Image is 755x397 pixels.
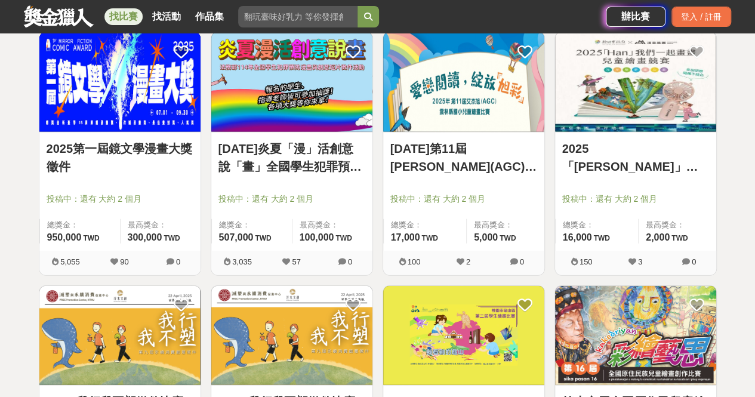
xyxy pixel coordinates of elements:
[391,232,420,242] span: 17,000
[292,257,300,266] span: 57
[474,232,498,242] span: 5,000
[562,140,709,176] a: 2025「[PERSON_NAME]」我們一起畫畫
[128,219,193,231] span: 最高獎金：
[383,286,544,386] img: Cover Image
[211,286,372,386] img: Cover Image
[563,232,592,242] span: 16,000
[219,219,285,231] span: 總獎金：
[466,257,470,266] span: 2
[348,257,352,266] span: 0
[692,257,696,266] span: 0
[47,219,113,231] span: 總獎金：
[671,7,731,27] div: 登入 / 註冊
[300,219,365,231] span: 最高獎金：
[421,234,437,242] span: TWD
[638,257,642,266] span: 3
[238,6,358,27] input: 翻玩臺味好乳力 等你發揮創意！
[211,32,372,132] img: Cover Image
[219,232,254,242] span: 507,000
[474,219,537,231] span: 最高獎金：
[593,234,609,242] span: TWD
[60,257,80,266] span: 5,055
[555,32,716,133] a: Cover Image
[83,234,99,242] span: TWD
[47,140,193,176] a: 2025第一屆鏡文學漫畫大獎徵件
[300,232,334,242] span: 100,000
[555,32,716,132] img: Cover Image
[606,7,665,27] a: 辦比賽
[580,257,593,266] span: 150
[562,193,709,205] span: 投稿中：還有 大約 2 個月
[218,140,365,176] a: [DATE]炎夏「漫」活創意說「畫」全國學生犯罪預防漫畫與創意短片徵件
[383,32,544,132] img: Cover Image
[391,219,459,231] span: 總獎金：
[39,32,201,132] img: Cover Image
[563,219,631,231] span: 總獎金：
[147,8,186,25] a: 找活動
[408,257,421,266] span: 100
[39,32,201,133] a: Cover Image
[47,232,82,242] span: 950,000
[646,232,670,242] span: 2,000
[190,8,229,25] a: 作品集
[255,234,271,242] span: TWD
[390,193,537,205] span: 投稿中：還有 大約 2 個月
[520,257,524,266] span: 0
[104,8,143,25] a: 找比賽
[39,286,201,386] img: Cover Image
[128,232,162,242] span: 300,000
[164,234,180,242] span: TWD
[390,140,537,176] a: [DATE]第11屆[PERSON_NAME](AGC) 雲林縣國小兒童繪畫比賽
[383,32,544,133] a: Cover Image
[176,257,180,266] span: 0
[218,193,365,205] span: 投稿中：還有 大約 2 個月
[211,32,372,133] a: Cover Image
[671,234,688,242] span: TWD
[500,234,516,242] span: TWD
[120,257,128,266] span: 90
[646,219,709,231] span: 最高獎金：
[47,193,193,205] span: 投稿中：還有 大約 2 個月
[232,257,252,266] span: 3,035
[555,286,716,386] img: Cover Image
[335,234,352,242] span: TWD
